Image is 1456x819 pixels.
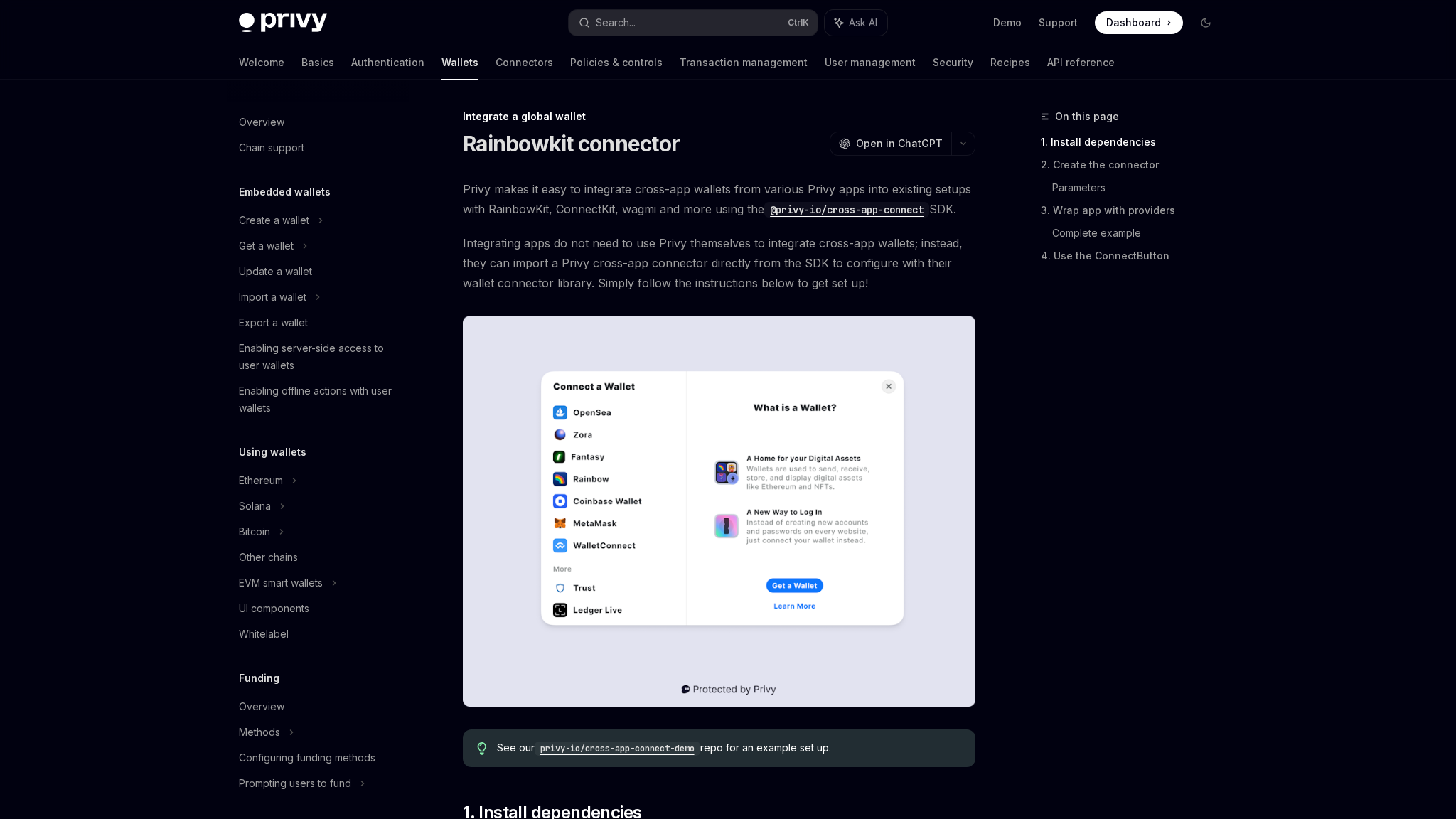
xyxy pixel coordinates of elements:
a: UI components [227,596,409,621]
a: Support [1039,16,1078,30]
a: Policies & controls [570,45,663,80]
a: Basics [301,45,334,80]
svg: Tip [477,742,487,755]
a: API reference [1047,45,1115,80]
div: Other chains [239,549,298,566]
div: Update a wallet [239,263,312,280]
code: @privy-io/cross-app-connect [764,202,929,218]
h5: Using wallets [239,444,306,461]
a: 2. Create the connector [1041,154,1228,176]
div: Enabling server-side access to user wallets [239,340,401,374]
div: Search... [596,14,636,31]
a: User management [825,45,916,80]
div: Configuring funding methods [239,749,375,766]
span: Integrating apps do not need to use Privy themselves to integrate cross-app wallets; instead, the... [463,233,975,293]
div: Get a wallet [239,237,294,255]
button: Ask AI [825,10,887,36]
div: Export a wallet [239,314,308,331]
div: Prompting users to fund [239,775,351,792]
div: Enabling offline actions with user wallets [239,382,401,417]
a: privy-io/cross-app-connect-demo [535,742,700,754]
span: See our repo for an example set up. [497,741,961,756]
div: Import a wallet [239,289,306,306]
a: Overview [227,694,409,719]
div: Overview [239,698,284,715]
a: 1. Install dependencies [1041,131,1228,154]
a: Configuring funding methods [227,745,409,771]
a: Security [933,45,973,80]
img: The Rainbowkit connector [463,316,975,707]
a: Enabling server-side access to user wallets [227,336,409,378]
a: Recipes [990,45,1030,80]
a: Wallets [441,45,478,80]
span: Ask AI [849,16,877,30]
a: Connectors [496,45,553,80]
h5: Embedded wallets [239,183,331,200]
a: Chain support [227,135,409,161]
div: Overview [239,114,284,131]
div: Create a wallet [239,212,309,229]
div: Bitcoin [239,523,270,540]
a: Overview [227,109,409,135]
div: Methods [239,724,280,741]
button: Toggle dark mode [1194,11,1217,34]
a: @privy-io/cross-app-connect [764,202,929,216]
img: dark logo [239,13,327,33]
a: Demo [993,16,1022,30]
button: Search...CtrlK [569,10,818,36]
a: Export a wallet [227,310,409,336]
code: privy-io/cross-app-connect-demo [535,742,700,756]
a: Whitelabel [227,621,409,647]
a: Other chains [227,545,409,570]
span: On this page [1055,108,1119,125]
a: Transaction management [680,45,808,80]
button: Open in ChatGPT [830,132,951,156]
div: Integrate a global wallet [463,109,975,124]
a: Enabling offline actions with user wallets [227,378,409,421]
span: Ctrl K [788,17,809,28]
a: Update a wallet [227,259,409,284]
a: 4. Use the ConnectButton [1041,245,1228,267]
div: Chain support [239,139,304,156]
div: Solana [239,498,271,515]
span: Dashboard [1106,16,1161,30]
h5: Funding [239,670,279,687]
a: Authentication [351,45,424,80]
div: EVM smart wallets [239,574,323,591]
a: Complete example [1052,222,1228,245]
h1: Rainbowkit connector [463,131,680,156]
div: Ethereum [239,472,283,489]
a: Dashboard [1095,11,1183,34]
a: Parameters [1052,176,1228,199]
div: Whitelabel [239,626,289,643]
a: 3. Wrap app with providers [1041,199,1228,222]
span: Open in ChatGPT [856,136,943,151]
div: UI components [239,600,309,617]
a: Welcome [239,45,284,80]
span: Privy makes it easy to integrate cross-app wallets from various Privy apps into existing setups w... [463,179,975,219]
